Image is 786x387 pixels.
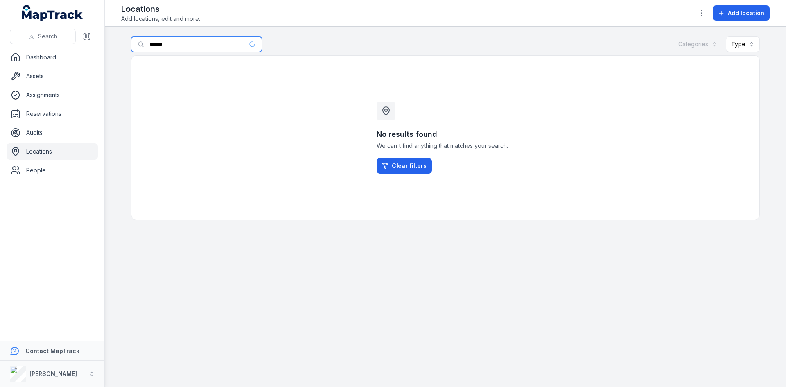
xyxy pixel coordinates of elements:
a: Assets [7,68,98,84]
span: We can't find anything that matches your search. [377,142,514,150]
a: Dashboard [7,49,98,66]
a: Assignments [7,87,98,103]
a: Audits [7,124,98,141]
span: Add location [728,9,764,17]
a: MapTrack [22,5,83,21]
button: Type [726,36,760,52]
strong: Contact MapTrack [25,347,79,354]
span: Search [38,32,57,41]
a: People [7,162,98,179]
a: Reservations [7,106,98,122]
span: Add locations, edit and more. [121,15,200,23]
h2: Locations [121,3,200,15]
strong: [PERSON_NAME] [29,370,77,377]
a: Clear filters [377,158,432,174]
button: Search [10,29,76,44]
h3: No results found [377,129,514,140]
button: Add location [713,5,770,21]
a: Locations [7,143,98,160]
